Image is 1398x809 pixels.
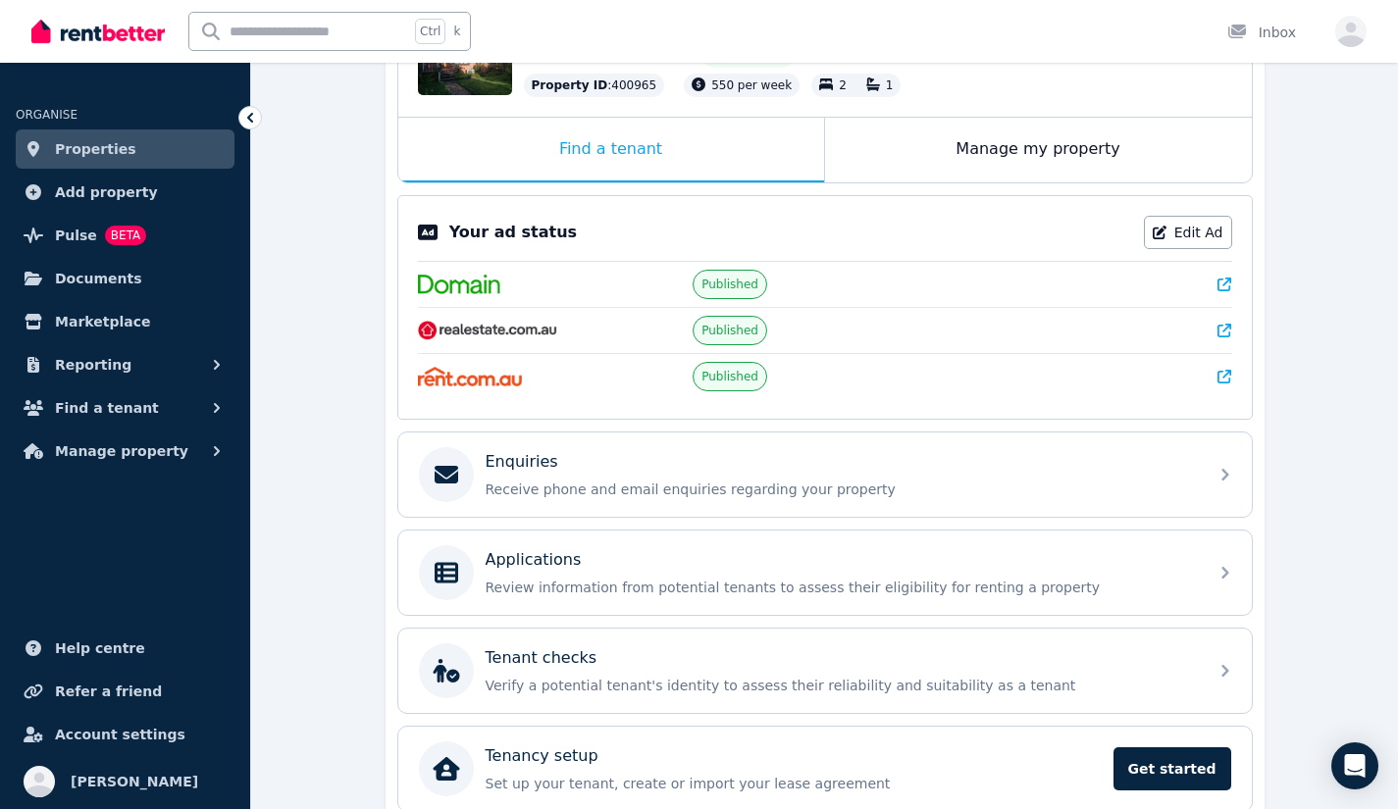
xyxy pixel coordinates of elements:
p: Your ad status [449,221,577,244]
div: Inbox [1227,23,1296,42]
button: Find a tenant [16,388,234,428]
span: Marketplace [55,310,150,333]
a: Marketplace [16,302,234,341]
span: Help centre [55,636,145,660]
span: Published [701,277,758,292]
span: Get started [1113,747,1231,790]
span: Find a tenant [55,396,159,420]
p: Tenancy setup [486,744,598,768]
p: Set up your tenant, create or import your lease agreement [486,774,1102,793]
span: BETA [105,226,146,245]
span: k [453,24,460,39]
div: : 400965 [524,74,665,97]
button: Manage property [16,431,234,471]
p: Tenant checks [486,646,597,670]
a: Refer a friend [16,672,234,711]
div: Find a tenant [398,118,824,182]
p: Verify a potential tenant's identity to assess their reliability and suitability as a tenant [486,676,1196,695]
a: Edit Ad [1144,216,1232,249]
span: Documents [55,267,142,290]
a: EnquiriesReceive phone and email enquiries regarding your property [398,432,1252,517]
a: Account settings [16,715,234,754]
a: Documents [16,259,234,298]
img: Rent.com.au [418,367,523,386]
p: Applications [486,548,582,572]
a: Add property [16,173,234,212]
img: Domain.com.au [418,275,500,294]
span: [PERSON_NAME] [71,770,198,793]
span: 1 [886,78,894,92]
div: Open Intercom Messenger [1331,742,1378,789]
span: Pulse [55,224,97,247]
a: PulseBETA [16,216,234,255]
a: Help centre [16,629,234,668]
span: Published [701,369,758,384]
a: Properties [16,129,234,169]
span: Ctrl [415,19,445,44]
span: Add property [55,180,158,204]
a: ApplicationsReview information from potential tenants to assess their eligibility for renting a p... [398,531,1252,615]
span: Manage property [55,439,188,463]
span: Refer a friend [55,680,162,703]
div: Manage my property [825,118,1252,182]
span: ORGANISE [16,108,78,122]
p: Enquiries [486,450,558,474]
span: Account settings [55,723,185,746]
p: Receive phone and email enquiries regarding your property [486,480,1196,499]
img: RentBetter [31,17,165,46]
span: Published [701,323,758,338]
span: 550 per week [711,78,792,92]
button: Reporting [16,345,234,384]
p: Review information from potential tenants to assess their eligibility for renting a property [486,578,1196,597]
img: RealEstate.com.au [418,321,558,340]
a: Tenant checksVerify a potential tenant's identity to assess their reliability and suitability as ... [398,629,1252,713]
span: Properties [55,137,136,161]
span: Reporting [55,353,131,377]
span: 2 [839,78,847,92]
span: Property ID [532,77,608,93]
